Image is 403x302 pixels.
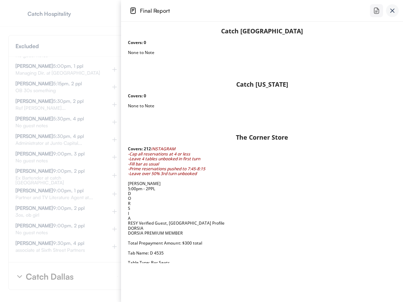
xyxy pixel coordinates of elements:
strong: The Corner Store [236,133,288,141]
strong: Covers: 0 [128,40,146,45]
strong: Covers: 212 [128,146,151,152]
div: None to Note [128,40,396,75]
div: None to Note [128,94,396,128]
img: file-02.svg [130,7,137,14]
font: INSTAGRAM -Cap all reservations at 4 or less -Leave 4 tables unbooked in first turn -Fill bar as ... [128,146,205,176]
div: Final Report [140,8,191,13]
strong: Catch [US_STATE] [236,80,288,88]
strong: Covers: 0 [128,93,146,99]
img: Group%2048095709.png [386,4,399,17]
img: file-05.svg [373,7,380,14]
strong: Catch [GEOGRAPHIC_DATA] [221,27,303,35]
